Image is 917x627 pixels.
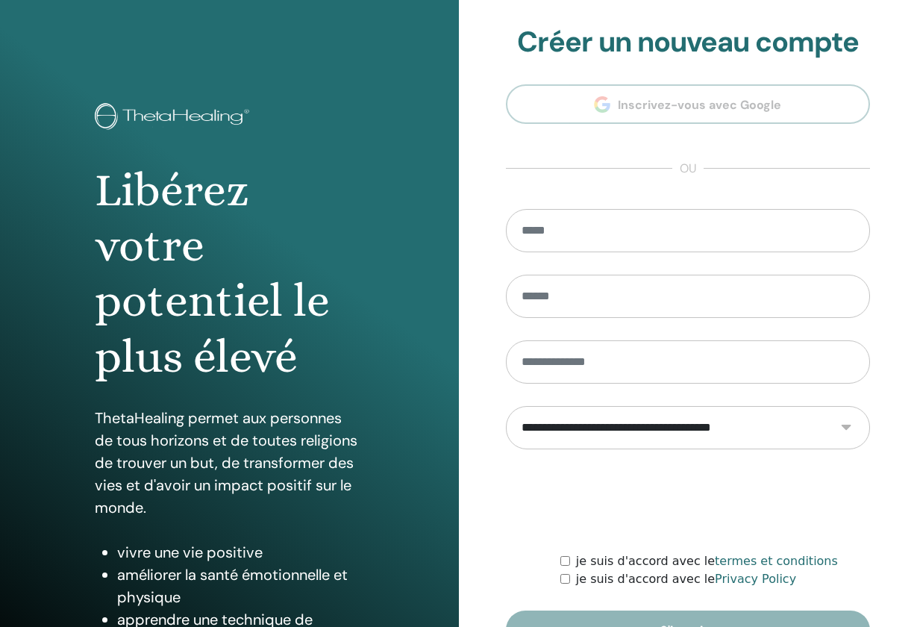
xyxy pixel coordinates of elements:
[117,564,363,608] li: améliorer la santé émotionnelle et physique
[576,552,838,570] label: je suis d'accord avec le
[117,541,363,564] li: vivre une vie positive
[95,407,363,519] p: ThetaHealing permet aux personnes de tous horizons et de toutes religions de trouver un but, de t...
[715,572,796,586] a: Privacy Policy
[95,163,363,385] h1: Libérez votre potentiel le plus élevé
[506,25,871,60] h2: Créer un nouveau compte
[672,160,704,178] span: ou
[715,554,838,568] a: termes et conditions
[575,472,801,530] iframe: reCAPTCHA
[576,570,796,588] label: je suis d'accord avec le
